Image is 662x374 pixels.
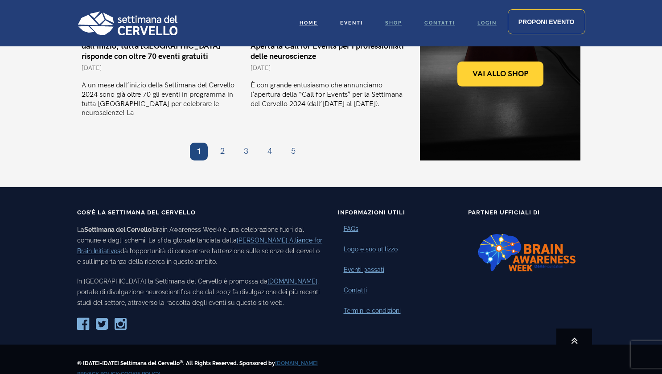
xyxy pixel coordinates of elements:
a: Logo e suo utilizzo [344,245,398,254]
span: Cos’è la Settimana del Cervello [77,209,196,216]
a: [DOMAIN_NAME] [275,360,318,366]
span: Eventi [340,20,363,26]
a: 3 [237,143,255,160]
sup: ® [180,360,183,364]
span: Partner Ufficiali di [468,209,540,216]
span: Contatti [424,20,455,26]
span: [DATE] [82,64,102,72]
a: Eventi passati [344,265,384,275]
a: Vai allo shop [457,62,543,87]
p: A un mese dall’inizio della Settimana del Cervello 2024 sono già oltre 70 gli eventi in programma... [82,81,242,118]
a: [DOMAIN_NAME] [267,278,317,285]
a: Proponi evento [508,9,585,34]
a: Contatti [344,286,367,295]
img: Logo-BAW-nuovo.png [468,224,585,281]
p: È con grande entusiasmo che annunciamo l’apertura della “Call for Events” per la Settimana del Ce... [251,81,411,109]
span: Shop [385,20,402,26]
span: 1 [190,143,208,160]
a: 2 [214,143,231,160]
a: Termini e condizioni [344,306,401,316]
span: Login [477,20,497,26]
b: Settimana del Cervello [84,226,151,233]
a: FAQs [344,224,358,234]
p: La (Brain Awareness Week) è una celebrazione fuori dal comune e dagli schemi. La sfida globale la... [77,224,325,267]
img: Logo [77,11,177,35]
a: 5 [284,143,302,160]
span: Informazioni Utili [338,209,405,216]
nav: Paginazione [82,143,411,160]
a: 4 [261,143,279,160]
span: [DATE] [251,64,271,72]
span: Home [300,20,318,26]
span: Proponi evento [518,18,575,25]
p: In [GEOGRAPHIC_DATA] la Settimana del Cervello è promossa da , portale di divulgazione neuroscien... [77,276,325,308]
